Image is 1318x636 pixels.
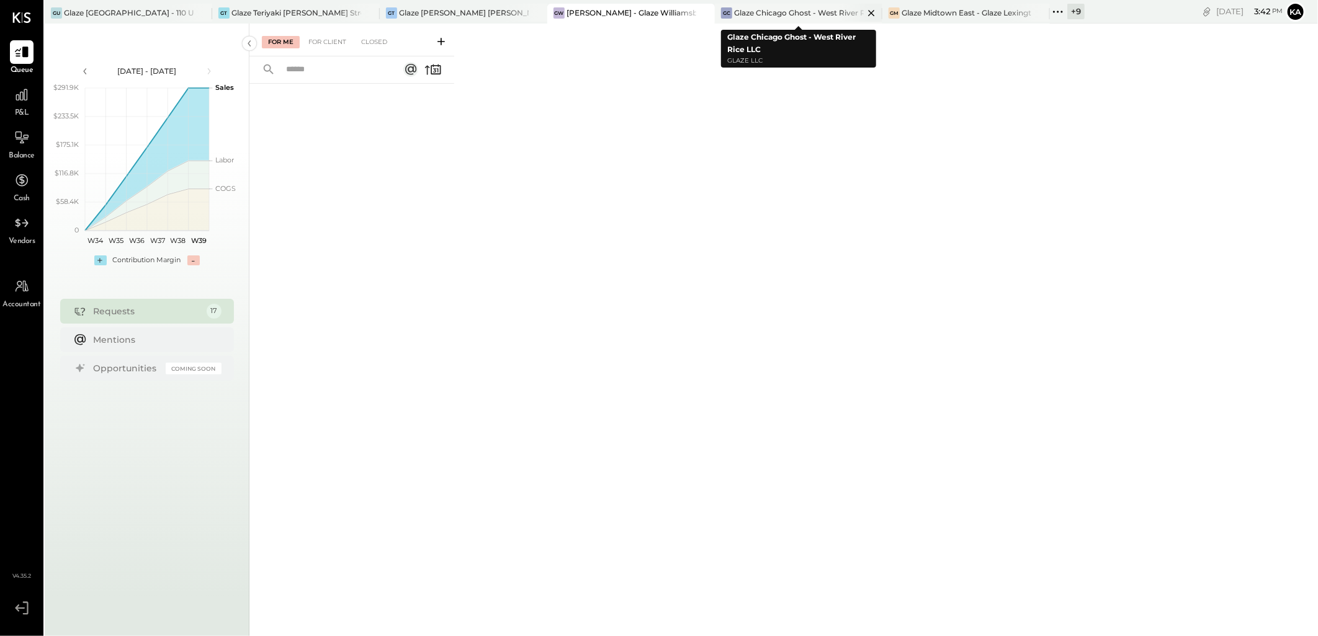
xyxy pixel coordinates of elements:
[150,236,164,245] text: W37
[1,211,43,247] a: Vendors
[262,36,300,48] div: For Me
[166,363,222,374] div: Coming Soon
[302,36,352,48] div: For Client
[734,7,864,18] div: Glaze Chicago Ghost - West River Rice LLC
[554,7,565,19] div: GW
[15,108,29,119] span: P&L
[94,255,107,265] div: +
[1216,6,1283,17] div: [DATE]
[218,7,230,19] div: GT
[94,305,200,317] div: Requests
[94,362,159,374] div: Opportunities
[51,7,62,19] div: GU
[1201,5,1213,18] div: copy link
[727,32,856,54] b: Glaze Chicago Ghost - West River Rice LLC
[94,66,200,76] div: [DATE] - [DATE]
[64,7,194,18] div: Glaze [GEOGRAPHIC_DATA] - 110 Uni
[727,56,870,66] p: Glaze LLC
[128,236,144,245] text: W36
[56,140,79,149] text: $175.1K
[9,151,35,162] span: Balance
[1067,4,1085,19] div: + 9
[1286,2,1306,22] button: Ka
[355,36,393,48] div: Closed
[215,83,234,92] text: Sales
[53,112,79,120] text: $233.5K
[215,184,236,193] text: COGS
[55,169,79,177] text: $116.8K
[9,236,35,247] span: Vendors
[1,40,43,76] a: Queue
[113,255,181,265] div: Contribution Margin
[14,193,30,205] span: Cash
[399,7,529,18] div: Glaze [PERSON_NAME] [PERSON_NAME] LLC
[889,7,900,19] div: GM
[721,7,732,19] div: GC
[231,7,361,18] div: Glaze Teriyaki [PERSON_NAME] Street - [PERSON_NAME] River [PERSON_NAME] LLC
[1,275,43,311] a: Accountant
[109,236,123,245] text: W35
[187,255,200,265] div: -
[170,236,186,245] text: W38
[215,156,234,164] text: Labor
[386,7,397,19] div: GT
[3,299,41,311] span: Accountant
[94,333,215,346] div: Mentions
[74,226,79,234] text: 0
[11,65,34,76] span: Queue
[56,197,79,206] text: $58.4K
[1,169,43,205] a: Cash
[567,7,696,18] div: [PERSON_NAME] - Glaze Williamsburg One LLC
[53,83,79,92] text: $291.9K
[1,83,43,119] a: P&L
[1,126,43,162] a: Balance
[207,304,222,319] div: 17
[191,236,206,245] text: W39
[87,236,104,245] text: W34
[902,7,1031,18] div: Glaze Midtown East - Glaze Lexington One LLC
